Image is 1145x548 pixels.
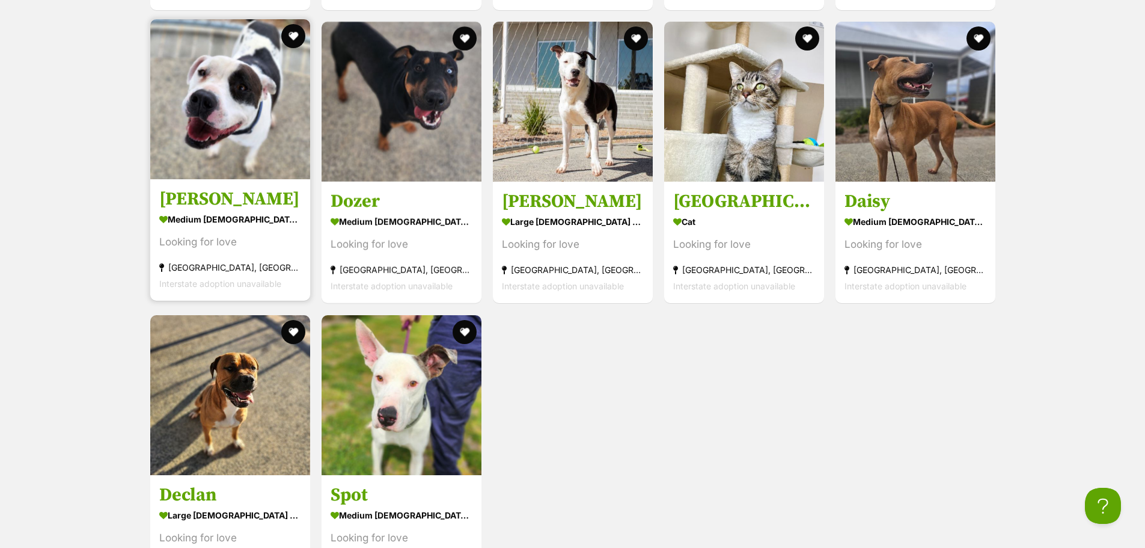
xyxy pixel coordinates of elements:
[159,506,301,524] div: large [DEMOGRAPHIC_DATA] Dog
[453,320,477,344] button: favourite
[966,26,991,51] button: favourite
[150,315,310,475] img: Declan
[322,182,481,304] a: Dozer medium [DEMOGRAPHIC_DATA] Dog Looking for love [GEOGRAPHIC_DATA], [GEOGRAPHIC_DATA] Interst...
[502,237,644,253] div: Looking for love
[159,530,301,546] div: Looking for love
[331,262,472,279] div: [GEOGRAPHIC_DATA], [GEOGRAPHIC_DATA]
[159,211,301,229] div: medium [DEMOGRAPHIC_DATA] Dog
[502,214,644,231] div: large [DEMOGRAPHIC_DATA] Dog
[493,22,653,182] img: Bruce
[331,214,472,231] div: medium [DEMOGRAPHIC_DATA] Dog
[673,191,815,214] h3: [GEOGRAPHIC_DATA]
[331,484,472,506] h3: Spot
[673,262,815,279] div: [GEOGRAPHIC_DATA], [GEOGRAPHIC_DATA]
[835,22,995,182] img: Daisy
[844,237,986,253] div: Looking for love
[159,235,301,251] div: Looking for love
[493,182,653,304] a: [PERSON_NAME] large [DEMOGRAPHIC_DATA] Dog Looking for love [GEOGRAPHIC_DATA], [GEOGRAPHIC_DATA] ...
[664,22,824,182] img: Kairo
[624,26,648,51] button: favourite
[331,237,472,253] div: Looking for love
[159,260,301,276] div: [GEOGRAPHIC_DATA], [GEOGRAPHIC_DATA]
[673,237,815,253] div: Looking for love
[322,22,481,182] img: Dozer
[502,262,644,279] div: [GEOGRAPHIC_DATA], [GEOGRAPHIC_DATA]
[502,191,644,214] h3: [PERSON_NAME]
[1085,488,1121,524] iframe: Help Scout Beacon - Open
[664,182,824,304] a: [GEOGRAPHIC_DATA] Cat Looking for love [GEOGRAPHIC_DATA], [GEOGRAPHIC_DATA] Interstate adoption u...
[159,188,301,211] h3: [PERSON_NAME]
[844,262,986,279] div: [GEOGRAPHIC_DATA], [GEOGRAPHIC_DATA]
[150,179,310,301] a: [PERSON_NAME] medium [DEMOGRAPHIC_DATA] Dog Looking for love [GEOGRAPHIC_DATA], [GEOGRAPHIC_DATA]...
[795,26,819,51] button: favourite
[150,19,310,179] img: Quinn
[281,320,305,344] button: favourite
[844,282,966,292] span: Interstate adoption unavailable
[331,191,472,214] h3: Dozer
[453,26,477,51] button: favourite
[159,279,281,289] span: Interstate adoption unavailable
[331,282,453,292] span: Interstate adoption unavailable
[673,214,815,231] div: Cat
[331,530,472,546] div: Looking for love
[835,182,995,304] a: Daisy medium [DEMOGRAPHIC_DATA] Dog Looking for love [GEOGRAPHIC_DATA], [GEOGRAPHIC_DATA] Interst...
[844,191,986,214] h3: Daisy
[673,282,795,292] span: Interstate adoption unavailable
[322,315,481,475] img: Spot
[502,282,624,292] span: Interstate adoption unavailable
[331,506,472,524] div: medium [DEMOGRAPHIC_DATA] Dog
[159,484,301,506] h3: Declan
[844,214,986,231] div: medium [DEMOGRAPHIC_DATA] Dog
[281,24,305,48] button: favourite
